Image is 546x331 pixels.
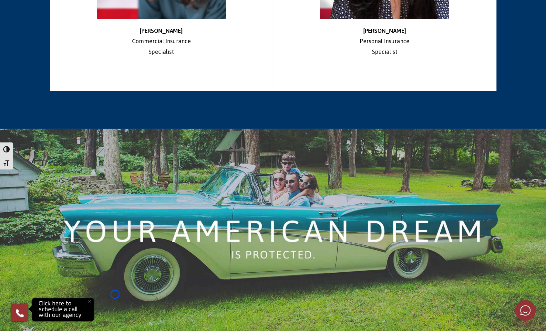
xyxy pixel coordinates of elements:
[140,27,183,34] strong: [PERSON_NAME]
[278,26,491,57] p: Personal Insurance Specialist
[15,308,25,318] img: Phone icon
[34,300,92,320] p: Click here to schedule a call with our agency
[55,26,268,57] p: Commercial Insurance Specialist
[82,294,97,308] button: Close
[363,27,406,34] strong: [PERSON_NAME]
